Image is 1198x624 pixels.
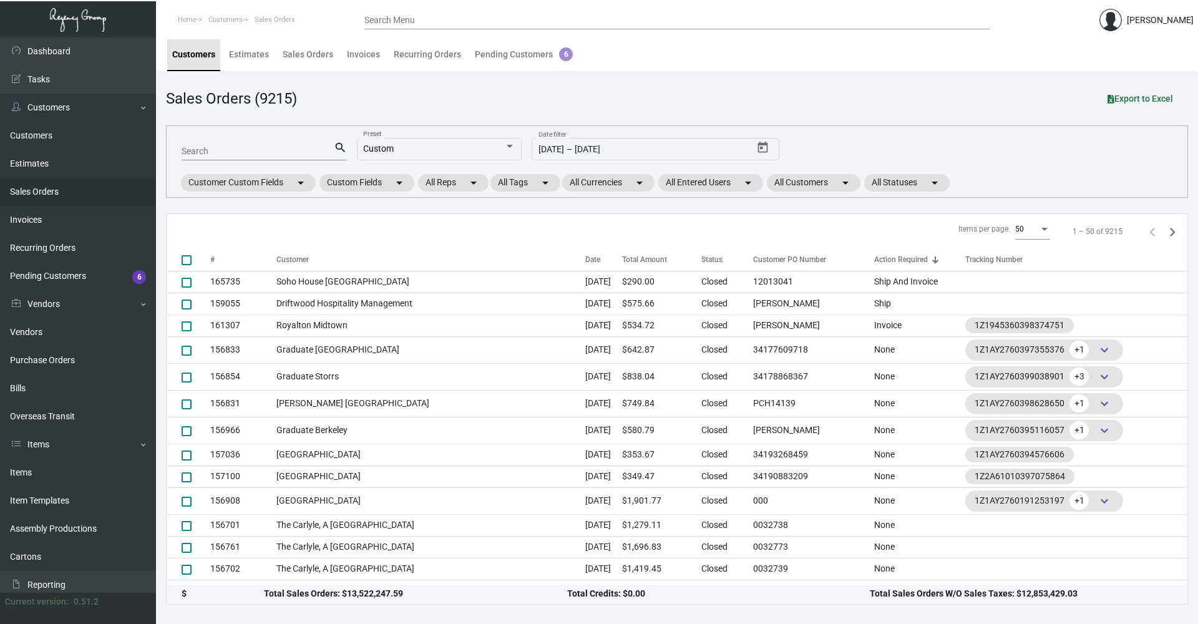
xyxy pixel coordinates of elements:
td: None [874,417,965,444]
td: Moxy NYC [GEOGRAPHIC_DATA] [276,580,585,602]
td: 156831 [210,390,276,417]
td: None [874,444,965,466]
span: Customers [208,16,243,24]
div: 1Z1AY2760191253197 [975,492,1114,510]
td: 157036 [210,444,276,466]
td: 156833 [210,336,276,363]
td: None [874,487,965,514]
td: 34193268459 [747,444,874,466]
button: Previous page [1142,222,1162,241]
td: [PERSON_NAME] [GEOGRAPHIC_DATA] [276,390,585,417]
td: $642.87 [622,336,701,363]
span: +1 [1069,421,1089,439]
mat-chip: All Currencies [562,174,655,192]
td: 0032739 [747,558,874,580]
span: Export to Excel [1108,94,1173,104]
td: $749.84 [622,390,701,417]
div: 1Z1AY2760394576606 [975,448,1064,461]
td: Graduate Storrs [276,363,585,390]
button: Export to Excel [1098,87,1183,110]
mat-chip: All Reps [418,174,489,192]
td: 161307 [210,314,276,336]
div: Total Credits: $0.00 [567,587,870,600]
span: keyboard_arrow_down [1097,396,1112,411]
td: [GEOGRAPHIC_DATA] [276,487,585,514]
div: Total Sales Orders: $13,522,247.59 [264,587,567,600]
td: $1,901.77 [622,487,701,514]
td: None [874,336,965,363]
button: Next page [1162,222,1182,241]
div: Tracking Number [965,254,1187,265]
div: Current version: [5,595,69,608]
td: The Carlyle, A [GEOGRAPHIC_DATA] [276,536,585,558]
div: 1Z2A61010397075864 [975,470,1065,483]
mat-chip: All Entered Users [658,174,763,192]
div: 1Z1945360398374751 [975,319,1064,332]
td: $1,696.83 [622,536,701,558]
div: Total Sales Orders W/O Sales Taxes: $12,853,429.03 [870,587,1172,600]
td: Invoice [874,314,965,336]
div: Tracking Number [965,254,1023,265]
div: Action Required [874,254,928,265]
div: Total Amount [622,254,667,265]
td: 156966 [210,417,276,444]
td: 156908 [210,487,276,514]
td: $6,260.14 [622,580,701,602]
mat-chip: All Customers [767,174,860,192]
span: 50 [1015,225,1024,233]
mat-icon: arrow_drop_down [466,175,481,190]
span: +1 [1069,492,1089,510]
span: keyboard_arrow_down [1097,343,1112,358]
mat-icon: arrow_drop_down [632,175,647,190]
div: $ [182,587,264,600]
span: Sales Orders [255,16,295,24]
mat-select: Items per page: [1015,225,1050,234]
div: Status [701,254,723,265]
td: None [874,514,965,536]
span: keyboard_arrow_down [1097,494,1112,509]
div: 0.51.2 [74,595,99,608]
td: $1,279.11 [622,514,701,536]
span: +1 [1069,394,1089,412]
td: [DATE] [585,271,622,293]
td: $534.72 [622,314,701,336]
td: [DATE] [585,558,622,580]
td: PCH14139 [747,390,874,417]
input: Start date [538,145,564,155]
div: # [210,254,215,265]
td: [DATE] [585,314,622,336]
td: [GEOGRAPHIC_DATA] [276,466,585,487]
td: None [874,363,965,390]
td: [GEOGRAPHIC_DATA] [276,444,585,466]
img: admin@bootstrapmaster.com [1099,9,1122,31]
td: [DATE] [585,487,622,514]
td: [DATE] [585,390,622,417]
td: Royalton Midtown [276,314,585,336]
mat-chip: Customer Custom Fields [181,174,316,192]
td: Closed [701,417,747,444]
mat-chip: All Statuses [864,174,950,192]
div: Sales Orders [283,48,333,61]
td: [PERSON_NAME] [747,293,874,314]
div: Customer PO Number [753,254,874,265]
div: 1 – 50 of 9215 [1073,226,1123,237]
mat-chip: All Tags [490,174,560,192]
mat-icon: search [334,140,347,155]
td: 34178868367 [747,363,874,390]
td: $290.00 [622,271,701,293]
div: Date [585,254,622,265]
td: [PERSON_NAME] [747,314,874,336]
div: [PERSON_NAME] [1127,14,1194,27]
div: 1Z1AY2760399038901 [975,368,1114,386]
td: [DATE] [585,536,622,558]
div: Customers [172,48,215,61]
div: Action Required [874,254,965,265]
td: $580.79 [622,417,701,444]
td: Closed [701,514,747,536]
td: Closed [701,487,747,514]
td: The Carlyle, A [GEOGRAPHIC_DATA] [276,558,585,580]
td: Closed [701,271,747,293]
td: None [874,580,965,602]
td: Closed [701,390,747,417]
span: keyboard_arrow_down [1097,423,1112,438]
